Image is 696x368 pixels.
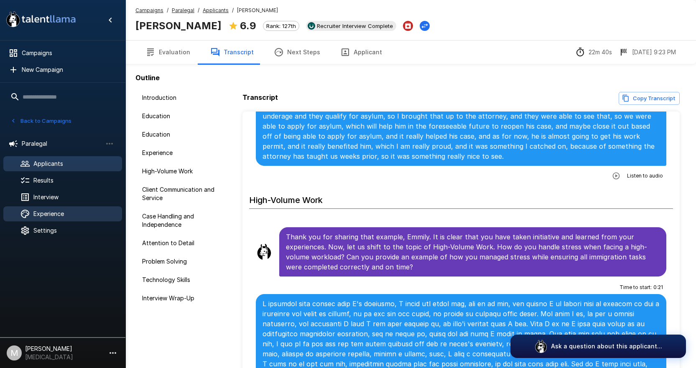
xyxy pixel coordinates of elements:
[142,112,226,120] span: Education
[240,20,256,32] b: 6.9
[142,185,226,202] span: Client Communication and Service
[264,41,330,64] button: Next Steps
[142,167,226,175] span: High-Volume Work
[135,254,232,269] div: Problem Solving
[510,335,686,358] button: Ask a question about this applicant...
[308,22,315,30] img: ukg_logo.jpeg
[135,291,232,306] div: Interview Wrap-Up
[306,21,396,31] div: View profile in UKG
[620,283,652,292] span: Time to start :
[135,164,232,179] div: High-Volume Work
[263,23,299,29] span: Rank: 127th
[314,23,396,29] span: Recruiter Interview Complete
[286,232,660,272] p: Thank you for sharing that example, Emmily. It is clear that you have taken initiative and learne...
[135,90,232,105] div: Introduction
[142,94,226,102] span: Introduction
[263,101,660,161] p: I actually had a motion to reopen case, and we were trying to see what to do for this client, and...
[551,342,662,350] p: Ask a question about this applicant...
[135,20,222,32] b: [PERSON_NAME]
[142,239,226,247] span: Attention to Detail
[135,41,200,64] button: Evaluation
[142,130,226,139] span: Education
[256,244,273,260] img: llama_clean.png
[135,145,232,160] div: Experience
[619,47,676,57] div: The date and time when the interview was completed
[627,172,663,180] span: Listen to audio
[142,257,226,266] span: Problem Solving
[575,47,612,57] div: The time between starting and completing the interview
[142,149,226,157] span: Experience
[534,340,548,353] img: logo_glasses@2x.png
[135,182,232,206] div: Client Communication and Service
[249,187,673,209] h6: High-Volume Work
[135,209,232,232] div: Case Handling and Independence
[135,236,232,251] div: Attention to Detail
[200,41,264,64] button: Transcript
[330,41,392,64] button: Applicant
[653,283,663,292] span: 0 : 21
[420,21,430,31] button: Change Stage
[403,21,413,31] button: Archive Applicant
[135,272,232,287] div: Technology Skills
[135,109,232,124] div: Education
[142,276,226,284] span: Technology Skills
[135,127,232,142] div: Education
[142,212,226,229] span: Case Handling and Independence
[632,48,676,56] p: [DATE] 9:23 PM
[142,294,226,302] span: Interview Wrap-Up
[619,92,680,105] button: Copy transcript
[242,93,278,102] b: Transcript
[589,48,612,56] p: 22m 40s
